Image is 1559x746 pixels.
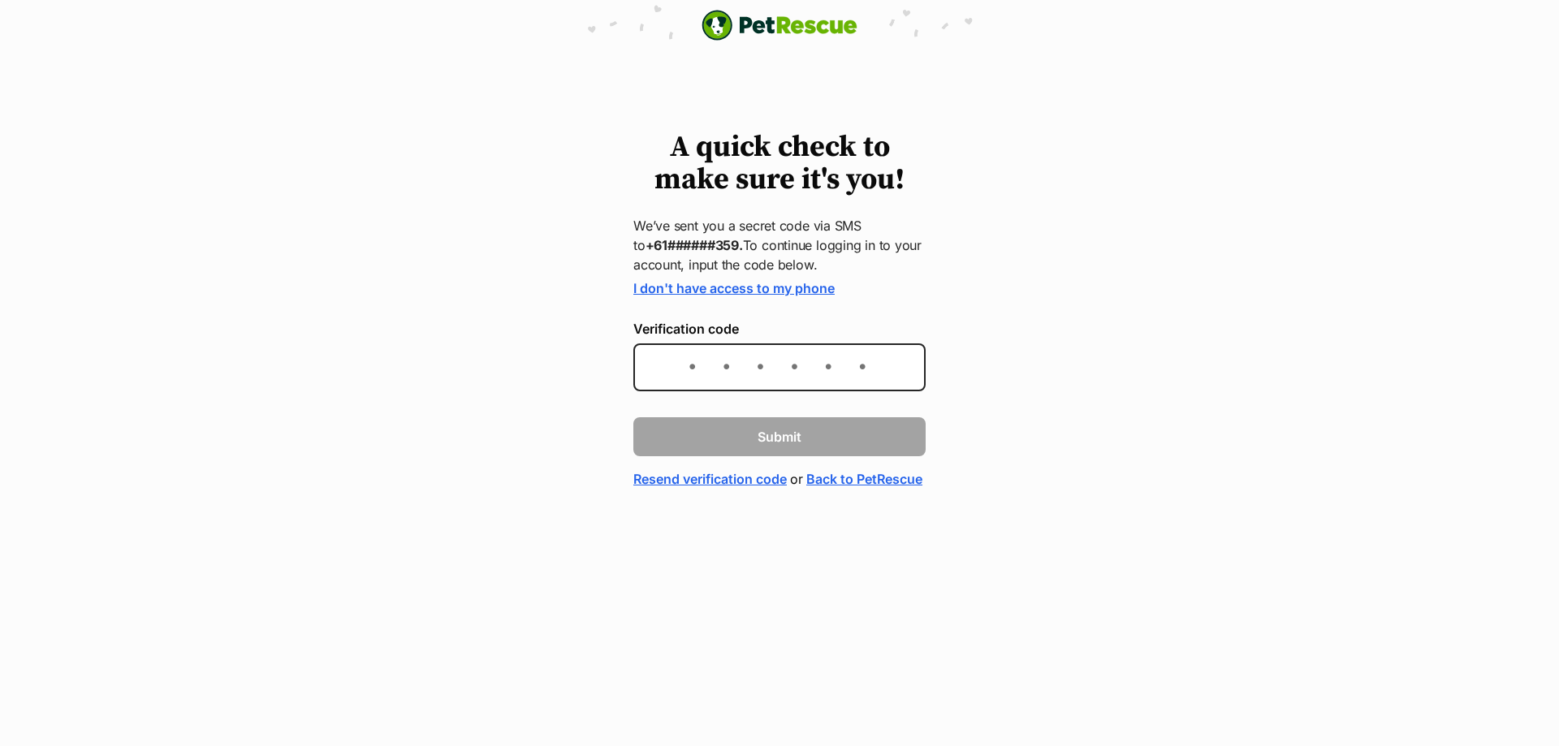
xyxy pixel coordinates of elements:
button: Submit [633,417,926,456]
a: Back to PetRescue [806,469,922,489]
strong: +61######359. [646,237,743,253]
a: PetRescue [702,10,857,41]
span: or [790,469,803,489]
a: Resend verification code [633,469,787,489]
p: We’ve sent you a secret code via SMS to To continue logging in to your account, input the code be... [633,216,926,274]
img: logo-e224e6f780fb5917bec1dbf3a21bbac754714ae5b6737aabdf751b685950b380.svg [702,10,857,41]
span: Submit [758,427,801,446]
h1: A quick check to make sure it's you! [633,132,926,196]
input: Enter the 6-digit verification code sent to your device [633,343,926,391]
label: Verification code [633,321,926,336]
a: I don't have access to my phone [633,280,835,296]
